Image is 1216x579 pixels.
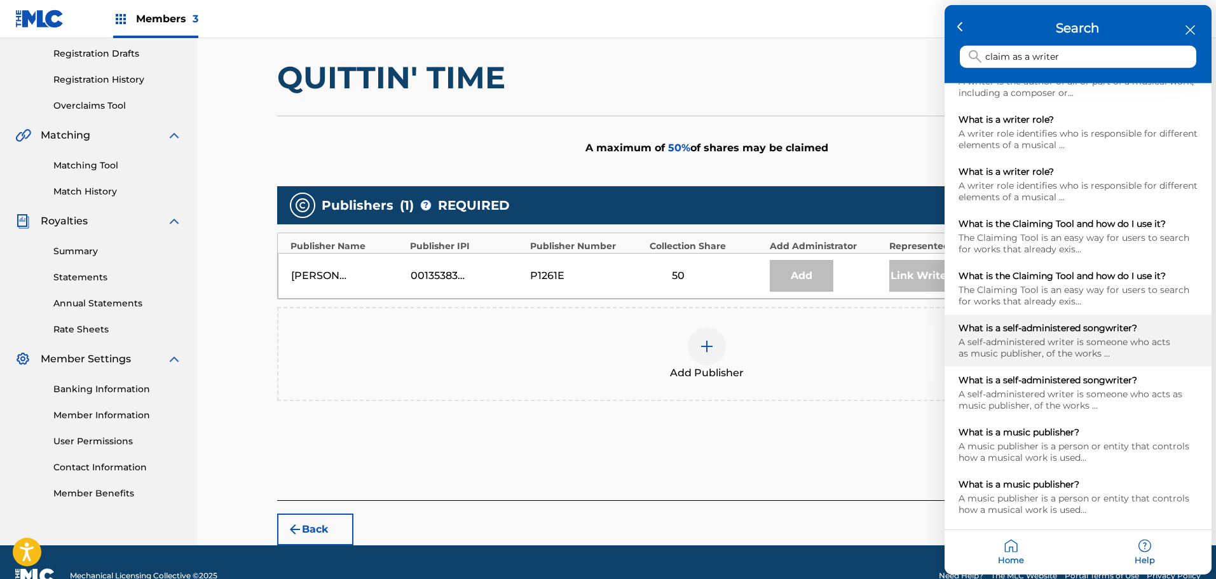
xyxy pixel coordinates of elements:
svg: icon [969,50,981,63]
div: A writer role identifies who is responsible for different elements of a musical ... [959,128,1198,151]
div: What is the <span class="hs-search-highlight hs-highlight-title">Claiming</span> Tool and how do ... [945,210,1212,262]
div: What is a music publisher? [959,479,1198,490]
div: What is a music publisher? [945,471,1212,523]
div: What is a music publisher? [959,426,1198,438]
div: Help [1078,530,1212,575]
div: What is a writer role? [959,166,1198,177]
div: A music publisher is a person or entity that controls how a musical work is used... [959,440,1198,463]
div: Home [945,530,1078,575]
div: What is the <span class="hs-search-highlight hs-highlight-title">Claiming</span> Tool and how do ... [945,262,1212,315]
div: What is a <span class="hs-search-highlight hs-highlight-title">writer</span> role? [945,158,1212,210]
div: What is a <span class="hs-search-highlight hs-highlight-title">writer</span> role? [945,106,1212,158]
div: close resource center [1184,24,1196,36]
div: What is a self-administered songwriter? [945,367,1212,419]
input: Search for help [960,46,1196,68]
div: The Claiming Tool is an easy way for users to search for works that already exis... [959,284,1198,307]
div: A music publisher is a person or entity that controls how a musical work is used... [959,493,1198,515]
h3: Search [960,20,1196,36]
div: A self-administered writer is someone who acts as music publisher, of the works ... [959,336,1198,359]
div: What is a self-administered songwriter? [959,374,1198,386]
div: A writer is the author of all or part of a musical work, including a composer or... [959,76,1198,99]
div: A writer role identifies who is responsible for different elements of a musical ... [959,180,1198,203]
div: What is a writer role? [959,114,1198,125]
div: What is a music publisher? [945,419,1212,471]
div: A self-administered writer is someone who acts as music publisher, of the works ... [959,388,1198,411]
div: What is the Claiming Tool and how do I use it? [959,218,1198,229]
div: The Claiming Tool is an easy way for users to search for works that already exis... [959,232,1198,255]
div: What is a self-administered songwriter? [959,322,1198,334]
div: What is the Claiming Tool and how do I use it? [959,270,1198,282]
div: What is a self-administered songwriter? [945,315,1212,367]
